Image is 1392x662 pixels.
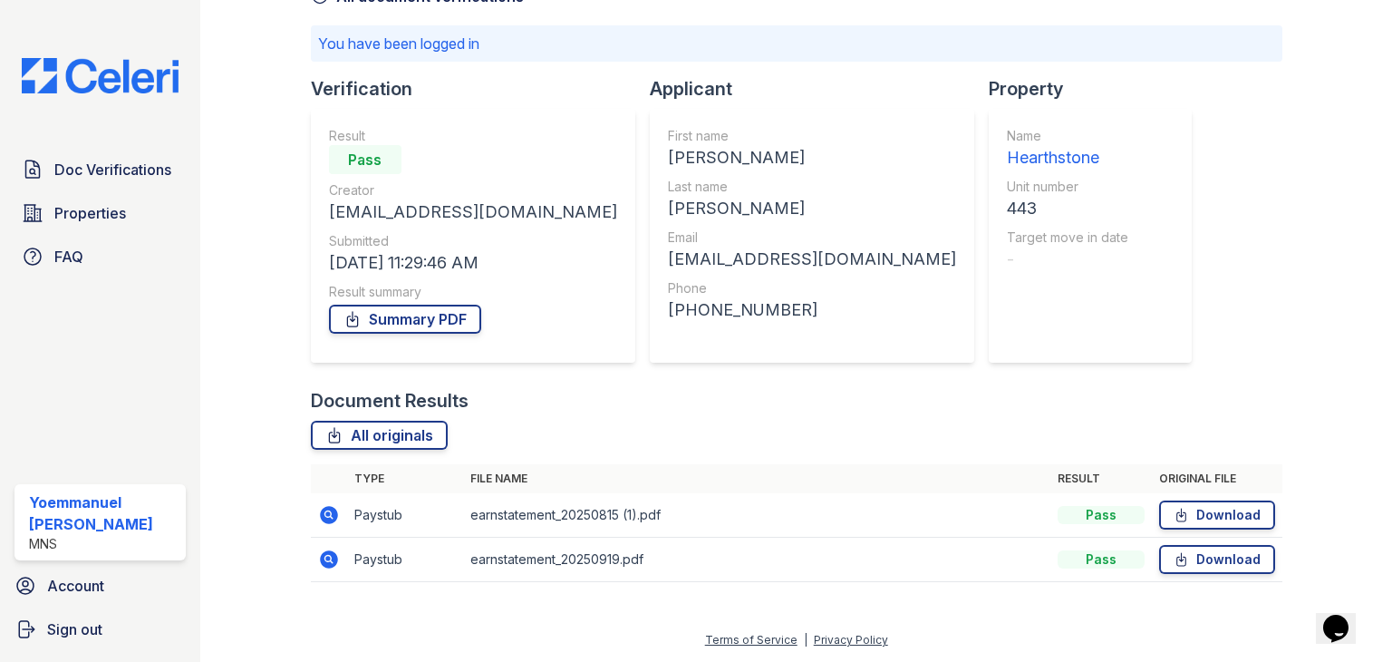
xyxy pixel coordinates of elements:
td: Paystub [347,493,463,538]
a: Properties [14,195,186,231]
a: Summary PDF [329,305,481,334]
p: You have been logged in [318,33,1275,54]
img: CE_Logo_Blue-a8612792a0a2168367f1c8372b55b34899dd931a85d93a1a3d3e32e68fde9ad4.png [7,58,193,93]
div: [PERSON_NAME] [668,145,956,170]
div: [EMAIL_ADDRESS][DOMAIN_NAME] [668,247,956,272]
div: [PHONE_NUMBER] [668,297,956,323]
td: earnstatement_20250919.pdf [463,538,1050,582]
div: [PERSON_NAME] [668,196,956,221]
div: Pass [1058,506,1145,524]
div: - [1007,247,1128,272]
div: Target move in date [1007,229,1128,247]
div: Pass [1058,550,1145,569]
div: Hearthstone [1007,145,1128,170]
td: Paystub [347,538,463,582]
th: File name [463,464,1050,493]
div: Last name [668,178,956,196]
div: Yoemmanuel [PERSON_NAME] [29,492,179,535]
a: Download [1159,545,1275,574]
a: Privacy Policy [814,633,888,647]
div: Email [668,229,956,247]
a: Terms of Service [705,633,797,647]
div: Pass [329,145,401,174]
div: [DATE] 11:29:46 AM [329,250,617,276]
span: Account [47,575,104,597]
a: Sign out [7,611,193,647]
span: Properties [54,202,126,224]
a: Account [7,568,193,604]
span: FAQ [54,246,83,268]
th: Original file [1152,464,1282,493]
div: 443 [1007,196,1128,221]
span: Doc Verifications [54,159,171,180]
div: Verification [311,76,650,102]
div: Document Results [311,388,469,414]
th: Result [1050,464,1152,493]
td: earnstatement_20250815 (1).pdf [463,493,1050,538]
a: Name Hearthstone [1007,127,1128,170]
span: Sign out [47,618,102,640]
div: Submitted [329,232,617,250]
iframe: chat widget [1316,589,1374,644]
div: | [804,633,807,647]
th: Type [347,464,463,493]
a: All originals [311,421,448,450]
div: Result summary [329,283,617,301]
div: Applicant [650,76,989,102]
div: Creator [329,181,617,200]
a: Download [1159,501,1275,530]
a: FAQ [14,239,186,275]
div: Result [329,127,617,145]
div: Property [989,76,1206,102]
div: Name [1007,127,1128,145]
div: Unit number [1007,178,1128,196]
div: MNS [29,535,179,553]
div: First name [668,127,956,145]
div: [EMAIL_ADDRESS][DOMAIN_NAME] [329,200,617,225]
div: Phone [668,279,956,297]
a: Doc Verifications [14,151,186,188]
